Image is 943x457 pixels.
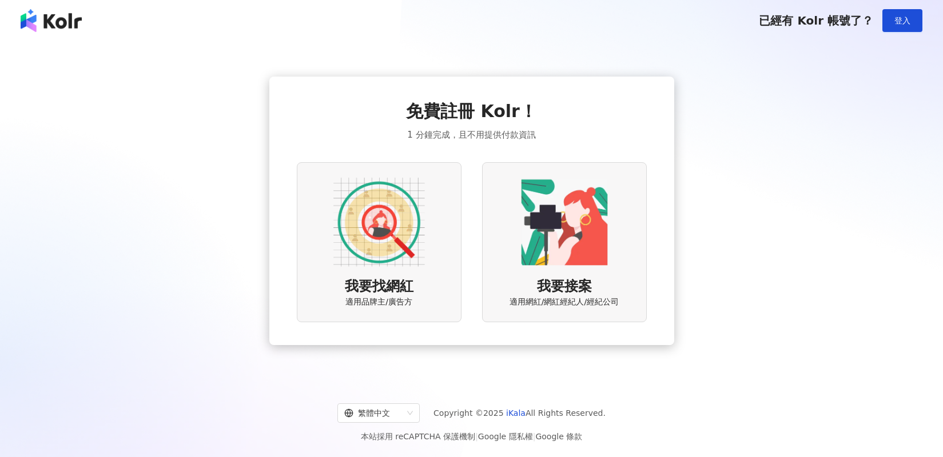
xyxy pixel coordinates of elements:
span: 我要接案 [537,277,592,296]
span: 本站採用 reCAPTCHA 保護機制 [361,430,582,443]
span: Copyright © 2025 All Rights Reserved. [433,406,606,420]
span: | [533,432,536,441]
span: 已經有 Kolr 帳號了？ [759,14,873,27]
a: Google 條款 [535,432,582,441]
a: Google 隱私權 [478,432,533,441]
img: logo [21,9,82,32]
span: 我要找網紅 [345,277,413,296]
img: KOL identity option [519,177,610,268]
div: 繁體中文 [344,404,403,422]
span: 適用網紅/網紅經紀人/經紀公司 [510,296,619,308]
img: AD identity option [333,177,425,268]
span: 1 分鐘完成，且不用提供付款資訊 [407,128,535,142]
a: iKala [506,408,526,418]
button: 登入 [882,9,922,32]
span: 適用品牌主/廣告方 [345,296,412,308]
span: 登入 [894,16,910,25]
span: 免費註冊 Kolr！ [406,99,537,123]
span: | [475,432,478,441]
